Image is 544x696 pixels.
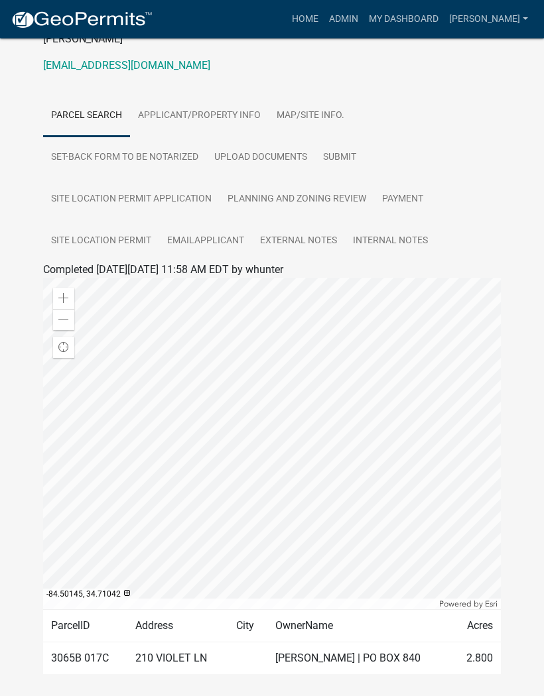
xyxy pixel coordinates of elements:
[43,137,206,179] a: Set-Back Form to be Notarized
[43,178,220,221] a: Site Location Permit Application
[127,610,228,642] td: Address
[287,7,324,32] a: Home
[228,610,267,642] td: City
[452,610,501,642] td: Acres
[43,95,130,137] a: Parcel search
[43,610,127,642] td: ParcelID
[53,337,74,358] div: Find my location
[53,309,74,330] div: Zoom out
[267,610,452,642] td: OwnerName
[43,31,501,47] p: [PERSON_NAME]
[206,137,315,179] a: Upload Documents
[324,7,364,32] a: Admin
[53,288,74,309] div: Zoom in
[43,263,283,276] span: Completed [DATE][DATE] 11:58 AM EDT by whunter
[345,220,436,262] a: Internal Notes
[374,178,431,221] a: Payment
[452,642,501,675] td: 2.800
[43,220,159,262] a: Site Location Permit
[220,178,374,221] a: Planning and Zoning Review
[444,7,533,32] a: [PERSON_NAME]
[485,599,498,609] a: Esri
[436,599,501,609] div: Powered by
[269,95,352,137] a: Map/Site Info.
[43,59,210,72] a: [EMAIL_ADDRESS][DOMAIN_NAME]
[315,137,364,179] a: Submit
[159,220,252,262] a: EmailApplicant
[364,7,444,32] a: My Dashboard
[267,642,452,675] td: [PERSON_NAME] | PO BOX 840
[43,642,127,675] td: 3065B 017C
[252,220,345,262] a: External Notes
[130,95,269,137] a: Applicant/Property Info
[127,642,228,675] td: 210 VIOLET LN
